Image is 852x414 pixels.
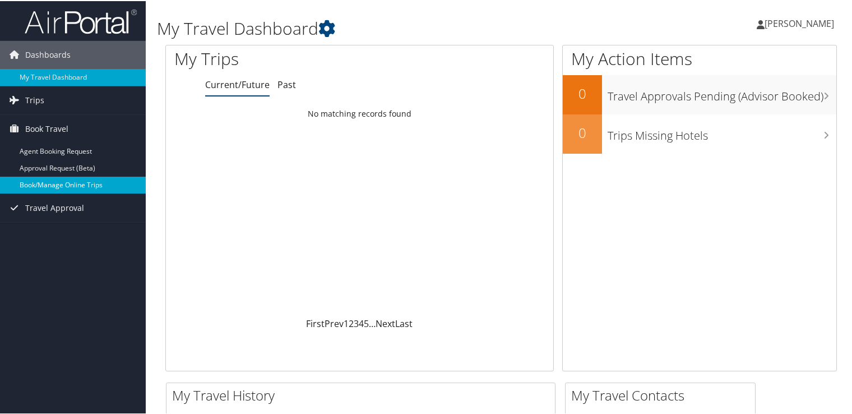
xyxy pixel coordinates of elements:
[608,121,836,142] h3: Trips Missing Hotels
[563,122,602,141] h2: 0
[25,193,84,221] span: Travel Approval
[157,16,616,39] h1: My Travel Dashboard
[354,316,359,329] a: 3
[205,77,270,90] a: Current/Future
[563,83,602,102] h2: 0
[25,114,68,142] span: Book Travel
[369,316,376,329] span: …
[364,316,369,329] a: 5
[306,316,325,329] a: First
[166,103,553,123] td: No matching records found
[25,7,137,34] img: airportal-logo.png
[757,6,845,39] a: [PERSON_NAME]
[563,113,836,153] a: 0Trips Missing Hotels
[172,385,555,404] h2: My Travel History
[359,316,364,329] a: 4
[563,46,836,70] h1: My Action Items
[571,385,755,404] h2: My Travel Contacts
[277,77,296,90] a: Past
[174,46,383,70] h1: My Trips
[25,85,44,113] span: Trips
[765,16,834,29] span: [PERSON_NAME]
[563,74,836,113] a: 0Travel Approvals Pending (Advisor Booked)
[349,316,354,329] a: 2
[344,316,349,329] a: 1
[25,40,71,68] span: Dashboards
[325,316,344,329] a: Prev
[395,316,413,329] a: Last
[608,82,836,103] h3: Travel Approvals Pending (Advisor Booked)
[376,316,395,329] a: Next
